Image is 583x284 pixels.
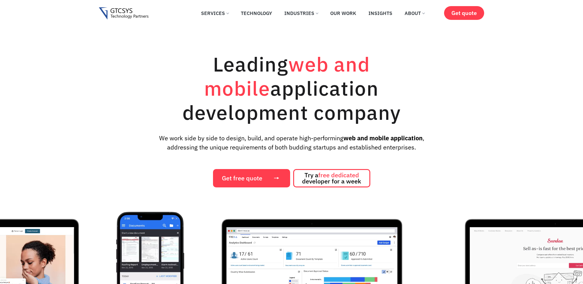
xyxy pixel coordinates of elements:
span: Try a developer for a week [302,172,361,184]
h1: Leading application development company [154,52,429,124]
span: web and mobile [204,51,370,101]
a: Industries [280,6,323,20]
a: Get quote [444,6,484,20]
p: We work side by side to design, build, and operate high-performing , addressing the unique requir... [149,134,434,152]
img: Gtcsys logo [99,7,149,20]
a: Services [196,6,233,20]
a: Try afree dedicated developer for a week [293,169,370,187]
a: Technology [236,6,277,20]
a: Insights [364,6,397,20]
a: About [400,6,429,20]
span: Get quote [451,10,477,16]
a: Get free quote [213,169,290,187]
strong: web and mobile application [343,134,423,142]
span: Get free quote [222,175,262,181]
a: Our Work [326,6,361,20]
span: free dedicated [318,171,359,179]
